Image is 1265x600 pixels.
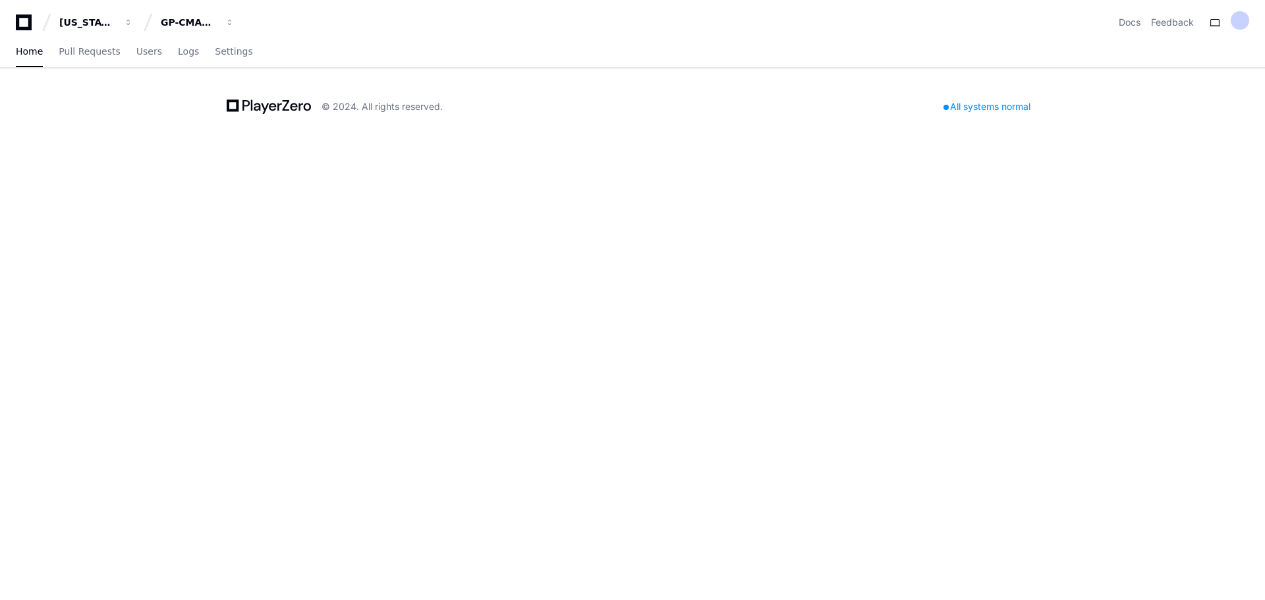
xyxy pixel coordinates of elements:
div: GP-CMAG-MP2 [161,16,217,29]
span: Users [136,47,162,55]
a: Users [136,37,162,67]
a: Settings [215,37,252,67]
a: Home [16,37,43,67]
span: Pull Requests [59,47,120,55]
button: [US_STATE] Pacific [54,11,138,34]
a: Logs [178,37,199,67]
a: Pull Requests [59,37,120,67]
div: All systems normal [936,97,1038,116]
a: Docs [1119,16,1140,29]
button: GP-CMAG-MP2 [155,11,240,34]
span: Settings [215,47,252,55]
span: Logs [178,47,199,55]
button: Feedback [1151,16,1194,29]
div: [US_STATE] Pacific [59,16,116,29]
div: © 2024. All rights reserved. [322,100,443,113]
span: Home [16,47,43,55]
